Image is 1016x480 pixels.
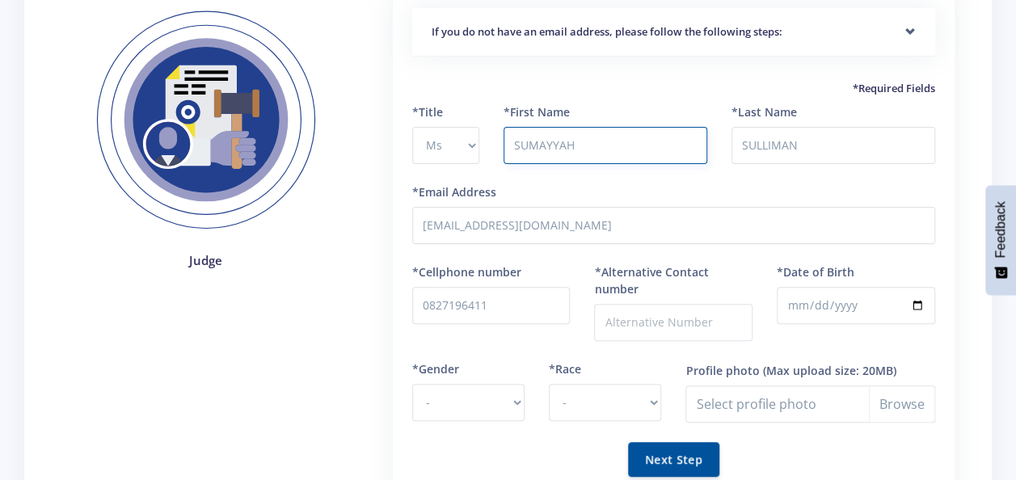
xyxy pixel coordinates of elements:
button: Feedback - Show survey [985,185,1016,295]
h5: *Required Fields [412,81,935,97]
button: Next Step [628,442,719,477]
label: *Cellphone number [412,263,521,280]
input: Number with no spaces [412,287,571,324]
input: Alternative Number [594,304,753,341]
label: *Alternative Contact number [594,263,753,297]
label: *Email Address [412,183,496,200]
label: *Last Name [731,103,797,120]
label: *Title [412,103,443,120]
input: Email Address [412,207,935,244]
label: Profile photo [685,362,759,379]
h5: If you do not have an email address, please follow the following steps: [432,24,916,40]
label: *First Name [504,103,570,120]
label: *Gender [412,360,459,377]
label: *Date of Birth [777,263,854,280]
input: First Name [504,127,707,164]
span: Feedback [993,201,1008,258]
label: (Max upload size: 20MB) [762,362,896,379]
label: *Race [549,360,581,377]
input: Last Name [731,127,935,164]
h4: Judge [74,251,338,270]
